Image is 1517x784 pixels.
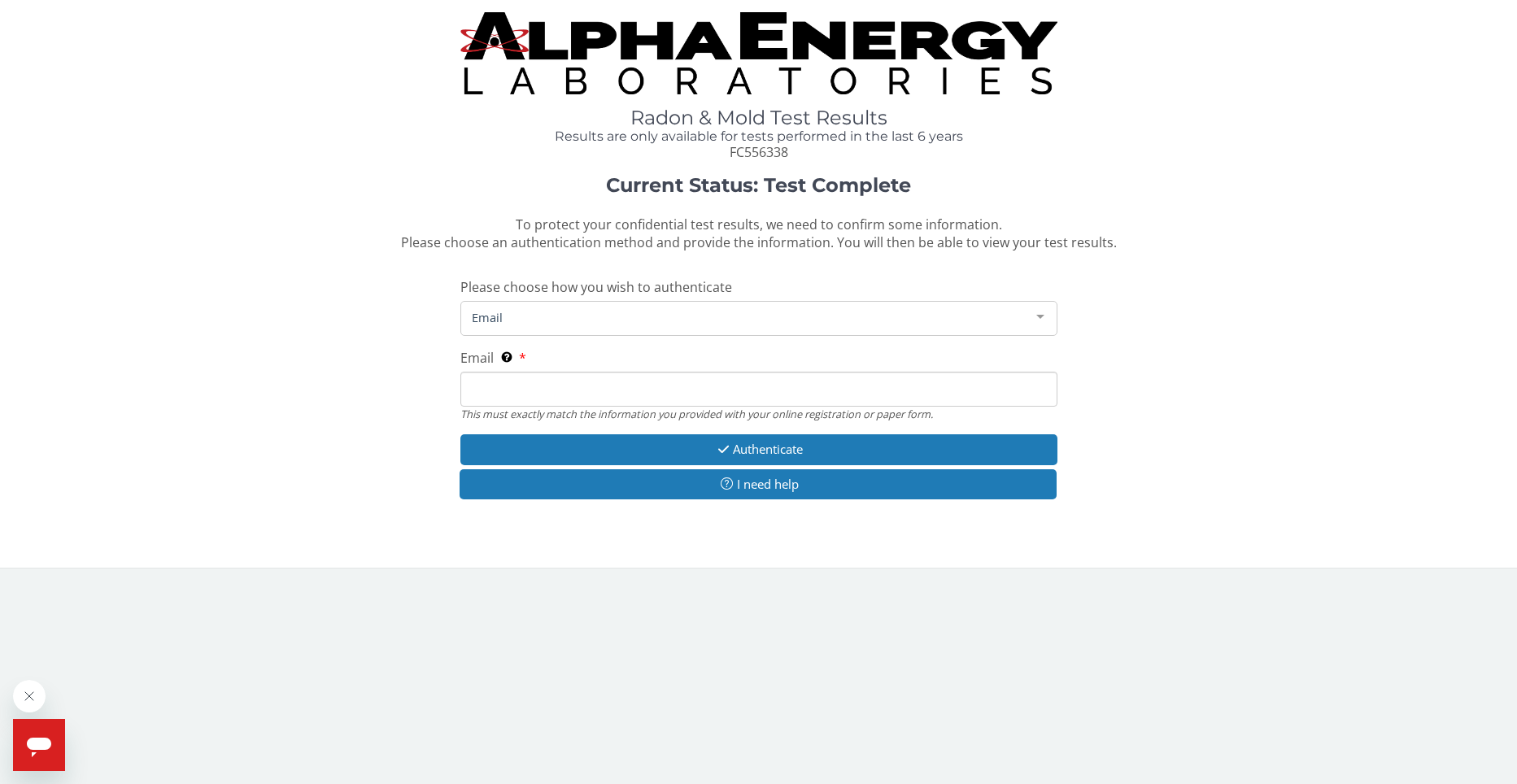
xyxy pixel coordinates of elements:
iframe: Close message [13,680,46,712]
h4: Results are only available for tests performed in the last 6 years [460,129,1057,144]
img: TightCrop.jpg [460,12,1057,94]
h1: Radon & Mold Test Results [460,107,1057,128]
strong: Current Status: Test Complete [606,173,911,197]
iframe: Button to launch messaging window [13,719,65,771]
span: FC556338 [730,143,788,161]
span: Please choose how you wish to authenticate [460,278,732,296]
span: To protect your confidential test results, we need to confirm some information. Please choose an ... [401,216,1117,252]
span: Email [468,308,1024,326]
div: This must exactly match the information you provided with your online registration or paper form. [460,407,1057,421]
span: Email [460,349,494,367]
button: I need help [460,469,1057,499]
button: Authenticate [460,434,1057,464]
span: Help [10,11,36,24]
